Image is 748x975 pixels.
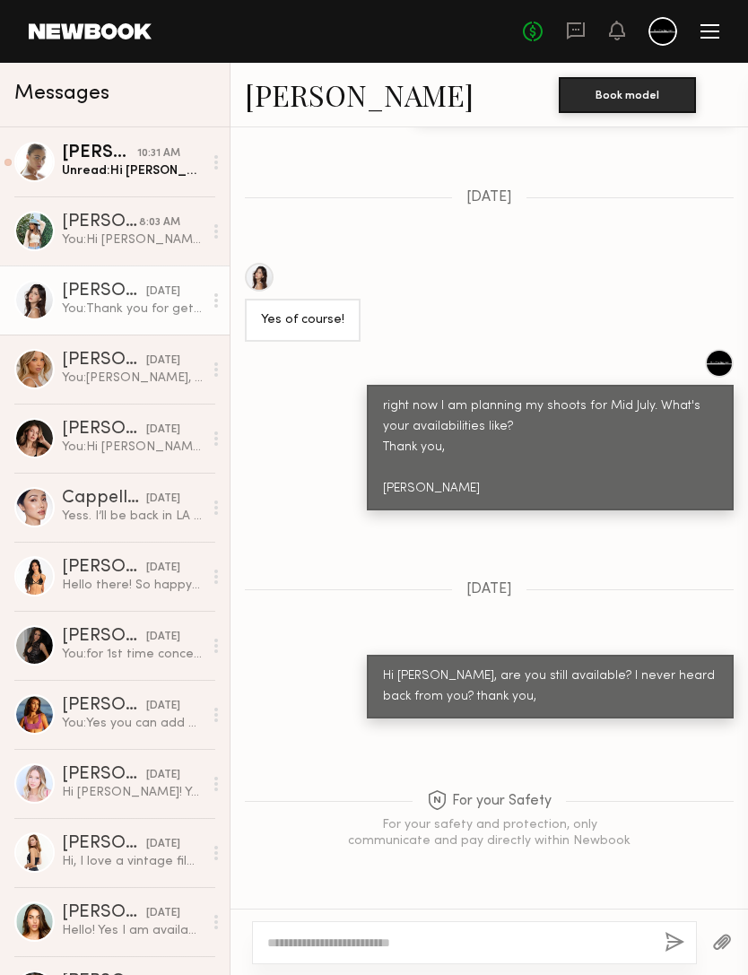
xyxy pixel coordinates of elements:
div: Hello! Yes I am available! I would love to work & love this idea! My rate is usually $75/hr. 4 hr... [62,922,203,939]
div: For your safety and protection, only communicate and pay directly within Newbook [346,817,633,849]
div: You: for 1st time concept shoot, I usually try keep it around 2 to 3 hours. [62,646,203,663]
div: Hi [PERSON_NAME]! Yes I should be available within the next few weeks. My rate is usually around ... [62,784,203,801]
div: [DATE] [146,629,180,646]
div: right now I am planning my shoots for Mid July. What's your availabilities like? Thank you, [PERS... [383,396,718,500]
div: [PERSON_NAME] [62,352,146,370]
div: 8:03 AM [139,214,180,231]
div: You: Thank you for getting back to me. Right now I have shoots on the 9/4 or 9/11. Let me know if... [62,300,203,318]
div: You: Hi [PERSON_NAME], I am currently working on some vintage film style concepts. I am planning ... [62,231,203,248]
div: Cappella L. [62,490,146,508]
div: 10:31 AM [137,145,180,162]
div: [PERSON_NAME] [62,835,146,853]
div: [PERSON_NAME] [62,904,146,922]
div: [DATE] [146,698,180,715]
div: [PERSON_NAME] [62,283,146,300]
span: For your Safety [427,790,552,813]
div: Yess. I’ll be back in LA 5th, but will let you know before . Thanks 🙏 [62,508,203,525]
div: [PERSON_NAME] [62,213,139,231]
div: [DATE] [146,283,180,300]
div: [DATE] [146,560,180,577]
div: Yes of course! [261,310,344,331]
span: [DATE] [466,582,512,597]
div: [DATE] [146,353,180,370]
div: You: Yes you can add me on IG, Ki_production. I have some of my work on there, but not kept up to... [62,715,203,732]
div: [PERSON_NAME] [62,144,137,162]
div: [PERSON_NAME] [62,559,146,577]
div: Hello there! So happy to connect with you, just followed you on IG - would love to discuss your v... [62,577,203,594]
div: Unread: Hi [PERSON_NAME], Thank you for reaching out! I am available, how many hours are you look... [62,162,203,179]
div: [DATE] [146,905,180,922]
span: Messages [14,83,109,104]
div: [DATE] [146,836,180,853]
a: Book model [559,86,696,101]
div: [DATE] [146,767,180,784]
div: [PERSON_NAME] [62,421,146,439]
span: [DATE] [466,190,512,205]
div: [PERSON_NAME] [62,766,146,784]
div: [DATE] [146,491,180,508]
div: You: [PERSON_NAME], How have you been? I am planning another shoot. Are you available in Sep? Tha... [62,370,203,387]
div: [PERSON_NAME] [62,628,146,646]
div: You: Hi [PERSON_NAME], I am currently working on some vintage film style concepts. I am planning ... [62,439,203,456]
div: Hi [PERSON_NAME], are you still available? I never heard back from you? thank you, [383,666,718,708]
a: [PERSON_NAME] [245,75,474,114]
div: Hi, I love a vintage film concept. I’m available between [DATE]-[DATE] then have availability mid... [62,853,203,870]
div: [DATE] [146,422,180,439]
button: Book model [559,77,696,113]
div: [PERSON_NAME] [62,697,146,715]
